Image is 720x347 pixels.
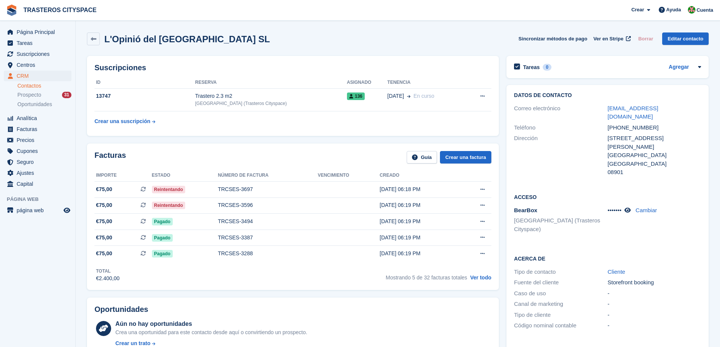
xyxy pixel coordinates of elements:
span: ••••••• [608,207,622,213]
a: menu [4,71,71,81]
div: TRCSES-3596 [218,201,317,209]
th: Creado [380,170,460,182]
h2: L'Opinió del [GEOGRAPHIC_DATA] SL [104,34,270,44]
span: Prospecto [17,91,41,99]
span: Facturas [17,124,62,134]
span: Pagado [152,234,173,242]
span: Analítica [17,113,62,123]
span: página web [17,205,62,216]
a: Prospecto 31 [17,91,71,99]
span: Cuenta [697,6,713,14]
h2: Acerca de [514,254,701,262]
a: Ver todo [470,275,491,281]
a: menu [4,60,71,70]
a: menu [4,135,71,145]
span: €75,00 [96,234,112,242]
a: menu [4,27,71,37]
a: menu [4,38,71,48]
span: Pagado [152,250,173,258]
div: 31 [62,92,71,98]
span: Reintentando [152,186,186,193]
div: - [608,289,701,298]
div: TRCSES-3387 [218,234,317,242]
div: [PHONE_NUMBER] [608,123,701,132]
a: Guía [407,151,437,163]
div: Tipo de contacto [514,268,607,276]
span: Seguro [17,157,62,167]
span: Precios [17,135,62,145]
a: TRASTEROS CITYSPACE [20,4,100,16]
a: Oportunidades [17,100,71,108]
th: ID [94,77,195,89]
div: Correo electrónico [514,104,607,121]
div: €2.400,00 [96,275,119,282]
span: €75,00 [96,185,112,193]
a: Contactos [17,82,71,89]
a: Agregar [669,63,689,72]
li: [GEOGRAPHIC_DATA] (Trasteros Cityspace) [514,216,607,233]
div: - [608,311,701,319]
div: TRCSES-3697 [218,185,317,193]
th: Número de factura [218,170,317,182]
div: Tipo de cliente [514,311,607,319]
th: Estado [152,170,218,182]
span: €75,00 [96,250,112,258]
div: [STREET_ADDRESS][PERSON_NAME] [608,134,701,151]
a: menu [4,179,71,189]
div: Código nominal contable [514,321,607,330]
span: Página web [7,196,75,203]
div: Dirección [514,134,607,177]
div: TRCSES-3288 [218,250,317,258]
span: €75,00 [96,201,112,209]
h2: Oportunidades [94,305,148,314]
a: menú [4,205,71,216]
span: Centros [17,60,62,70]
a: Cliente [608,268,626,275]
a: Editar contacto [662,32,709,45]
div: [GEOGRAPHIC_DATA] (Trasteros Cityspace) [195,100,347,107]
a: menu [4,168,71,178]
span: [DATE] [387,92,404,100]
a: menu [4,113,71,123]
div: [DATE] 06:19 PM [380,234,460,242]
div: 0 [543,64,551,71]
a: Crear una suscripción [94,114,155,128]
img: stora-icon-8386f47178a22dfd0bd8f6a31ec36ba5ce8667c1dd55bd0f319d3a0aa187defe.svg [6,5,17,16]
div: [DATE] 06:19 PM [380,250,460,258]
a: menu [4,146,71,156]
a: Cambiar [636,207,657,213]
div: [DATE] 06:19 PM [380,201,460,209]
div: TRCSES-3494 [218,217,317,225]
div: 13747 [94,92,195,100]
div: Aún no hay oportunidades [115,319,307,328]
a: Crear una factura [440,151,491,163]
span: Tareas [17,38,62,48]
span: Ajustes [17,168,62,178]
span: Ver en Stripe [593,35,623,43]
th: Reserva [195,77,347,89]
div: - [608,300,701,308]
span: Mostrando 5 de 32 facturas totales [386,275,468,281]
div: 08901 [608,168,701,177]
span: Reintentando [152,202,186,209]
div: [DATE] 06:18 PM [380,185,460,193]
div: Crea una oportunidad para este contacto desde aquí o convirtiendo un prospecto. [115,328,307,336]
a: Ver en Stripe [590,32,632,45]
span: Capital [17,179,62,189]
div: Total [96,268,119,275]
a: menu [4,49,71,59]
h2: Tareas [523,64,540,71]
button: Sincronizar métodos de pago [519,32,587,45]
a: Vista previa de la tienda [62,206,71,215]
span: Página Principal [17,27,62,37]
th: Tenencia [387,77,465,89]
div: - [608,321,701,330]
span: Suscripciones [17,49,62,59]
span: €75,00 [96,217,112,225]
div: [DATE] 06:19 PM [380,217,460,225]
span: BearBox [514,207,537,213]
h2: Acceso [514,193,701,200]
a: [EMAIL_ADDRESS][DOMAIN_NAME] [608,105,658,120]
div: Caso de uso [514,289,607,298]
div: Canal de marketing [514,300,607,308]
